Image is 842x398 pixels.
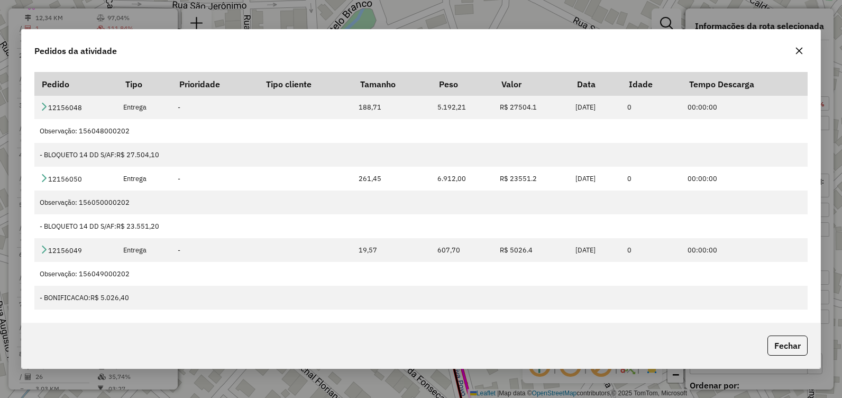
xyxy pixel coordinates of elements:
td: R$ 27504.1 [494,95,570,119]
span: Pedidos da atividade [34,44,117,57]
td: 188,71 [353,95,432,119]
td: 12156048 [34,95,118,119]
th: Prioridade [172,73,259,95]
th: Tamanho [353,73,432,95]
td: 12156049 [34,238,118,262]
div: Observação: 156050000202 [40,197,802,207]
td: 6.912,00 [432,167,494,191]
th: Idade [621,73,682,95]
button: Fechar [767,336,808,356]
td: 261,45 [353,167,432,191]
td: 12156050 [34,167,118,191]
div: - BONIFICACAO: [40,293,802,303]
td: R$ 5026.4 [494,238,570,262]
th: Valor [494,73,570,95]
td: [DATE] [570,95,621,119]
td: 00:00:00 [682,95,807,119]
th: Peso [432,73,494,95]
span: R$ 5.026,40 [90,293,129,302]
th: Data [570,73,621,95]
td: [DATE] [570,167,621,191]
span: Entrega [123,246,147,255]
td: 607,70 [432,238,494,262]
div: - BLOQUETO 14 DD S/AF: [40,221,802,231]
td: - [172,167,259,191]
td: - [172,238,259,262]
td: 0 [621,238,682,262]
td: 0 [621,95,682,119]
td: 00:00:00 [682,167,807,191]
th: Tipo cliente [259,73,353,95]
td: R$ 23551.2 [494,167,570,191]
td: 0 [621,167,682,191]
div: - BLOQUETO 14 DD S/AF: [40,150,802,160]
span: R$ 27.504,10 [116,150,159,159]
th: Tipo [118,73,172,95]
td: 00:00:00 [682,238,807,262]
span: Entrega [123,103,147,112]
th: Tempo Descarga [682,73,807,95]
td: [DATE] [570,238,621,262]
td: 5.192,21 [432,95,494,119]
div: Observação: 156048000202 [40,126,802,136]
td: 19,57 [353,238,432,262]
span: Entrega [123,174,147,183]
div: Observação: 156049000202 [40,269,802,279]
th: Pedido [34,73,118,95]
span: R$ 23.551,20 [116,222,159,231]
td: - [172,95,259,119]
